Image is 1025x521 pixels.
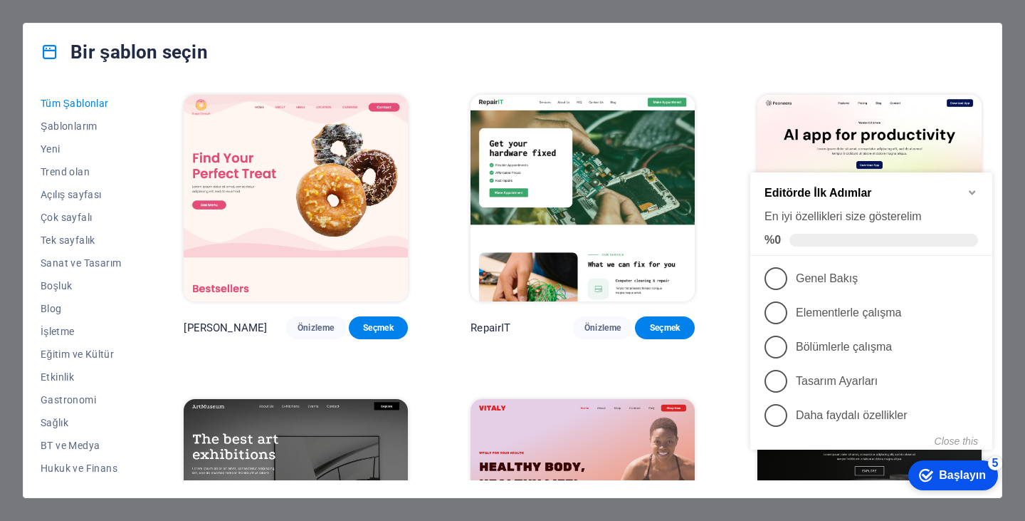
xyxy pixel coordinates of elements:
[51,254,163,266] font: Daha faydalı özellikler
[6,209,248,243] li: Tasarım Ayarları
[20,78,36,91] font: %0
[41,388,121,411] button: Gastronomi
[51,220,133,232] font: Tasarım Ayarları
[363,323,394,333] font: Seçmek
[41,92,121,115] button: Tüm Şablonlar
[41,98,109,109] font: Tüm Şablonlar
[41,189,102,200] font: Açılış sayfası
[650,323,680,333] font: Seçmek
[194,314,241,326] font: Başlayın
[41,297,121,320] button: Blog
[41,160,121,183] button: Trend olan
[41,394,96,406] font: Gastronomi
[41,303,62,314] font: Blog
[6,243,248,277] li: Daha faydalı özellikler
[286,316,346,339] button: Önizleme
[41,463,117,474] font: Hukuk ve Finans
[41,411,121,434] button: Sağlık
[6,106,248,140] li: Genel Bakış
[41,143,61,155] font: Yeni
[41,326,75,337] font: İşletme
[41,212,92,223] font: Çok sayfalı
[41,343,121,366] button: Eğitim ve Kültür
[41,206,121,229] button: Çok sayfalı
[298,323,335,333] font: Önizleme
[41,457,121,480] button: Hukuk ve Finans
[41,320,121,343] button: İşletme
[41,138,121,160] button: Yeni
[41,120,98,132] font: Şablonlarım
[6,175,248,209] li: Bölümlerle çalışma
[471,95,695,301] img: RepairIT
[41,417,68,428] font: Sağlık
[41,234,95,246] font: Tek sayfalık
[41,434,121,457] button: BT ve Medya
[51,117,113,129] font: Genel Bakış
[6,140,248,175] li: Elementlerle çalışma
[41,229,121,252] button: Tek sayfalık
[190,280,233,292] button: Close this
[757,95,982,301] img: Peoneera
[41,274,121,297] button: Boşluk
[41,183,121,206] button: Açılış sayfası
[471,321,510,334] font: RepairIT
[41,371,74,383] font: Etkinlik
[41,480,121,502] button: [PERSON_NAME]
[635,316,695,339] button: Seçmek
[51,151,157,163] font: Elementlerle çalışma
[248,301,254,314] font: 5
[41,440,100,451] font: BT ve Medya
[41,252,121,274] button: Sanat ve Tasarım
[573,316,633,339] button: Önizleme
[184,321,267,334] font: [PERSON_NAME]
[41,115,121,138] button: Şablonlarım
[164,305,253,335] div: Başlayın 5 ürün kaldı, %0 tamamlandı
[41,257,121,269] font: Sanat ve Tasarım
[222,31,233,43] div: Minimize checklist
[20,31,127,43] font: Editörde İlk Adımlar
[349,316,409,339] button: Seçmek
[51,185,147,197] font: Bölümlerle çalışma
[41,166,90,177] font: Trend olan
[41,349,114,360] font: Eğitim ve Kültür
[184,95,408,301] img: Şeker Hamuru
[41,366,121,388] button: Etkinlik
[20,55,177,67] font: En iyi özellikleri size gösterelim
[41,280,72,292] font: Boşluk
[584,323,621,333] font: Önizleme
[70,41,208,63] font: Bir şablon seçin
